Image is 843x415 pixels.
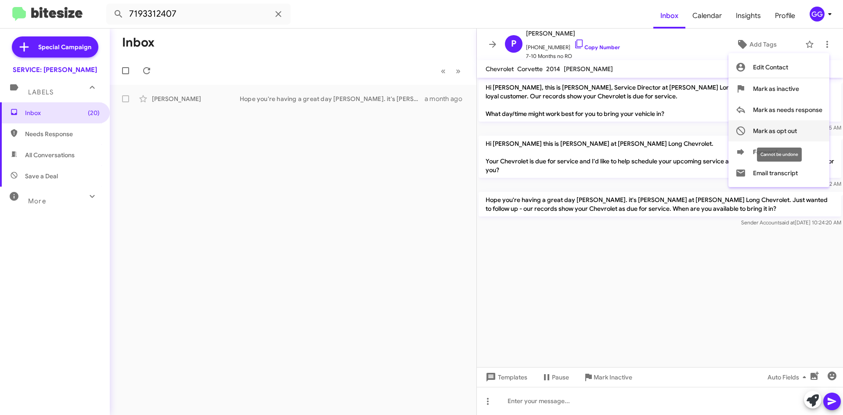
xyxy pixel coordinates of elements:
[753,57,788,78] span: Edit Contact
[753,78,799,99] span: Mark as inactive
[757,148,802,162] div: Cannot be undone
[753,99,822,120] span: Mark as needs response
[728,141,829,162] button: Forward
[753,120,797,141] span: Mark as opt out
[728,162,829,184] button: Email transcript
